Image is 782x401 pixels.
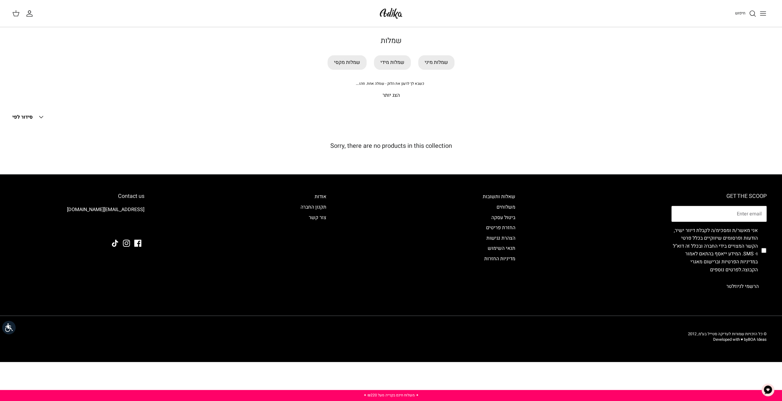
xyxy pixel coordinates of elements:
[488,245,515,252] a: תנאי השימוש
[477,193,521,294] div: Secondary navigation
[123,240,130,247] a: Instagram
[735,10,745,16] span: חיפוש
[12,142,770,150] h5: Sorry, there are no products in this collection
[486,224,515,231] a: החזרת פריטים
[176,37,606,45] h1: שמלות
[718,279,767,294] button: הרשמי לניוזלטר
[128,223,144,231] img: Adika IL
[176,92,606,100] p: הצג יותר
[486,234,515,242] a: הצהרת נגישות
[26,10,36,17] a: החשבון שלי
[112,240,119,247] a: Tiktok
[363,392,419,398] a: ✦ משלוח חינם בקנייה מעל ₪220 ✦
[315,193,326,200] a: אודות
[671,206,767,222] input: Email
[67,206,144,213] a: [EMAIL_ADDRESS][DOMAIN_NAME]
[483,193,515,200] a: שאלות ותשובות
[484,255,515,262] a: מדיניות החזרות
[735,10,756,17] a: חיפוש
[688,337,767,342] p: Developed with ♥ by
[309,214,326,221] a: צור קשר
[378,6,404,21] img: Adika IL
[688,331,767,337] span: © כל הזכויות שמורות לעדיקה סטייל בע״מ, 2012
[134,240,141,247] a: Facebook
[301,203,326,211] a: תקנון החברה
[356,81,424,86] span: כשבא לך לרענן את הלוק - שמלה אחת. וזהו.
[328,55,367,70] a: שמלות מקסי
[12,110,45,124] button: סידור לפי
[671,227,758,274] label: אני מאשר/ת ומסכימ/ה לקבלת דיוור ישיר, הודעות ופרסומים שיווקיים בכלל פרטי הקשר המצויים בידי החברה ...
[294,193,332,294] div: Secondary navigation
[671,193,767,200] h6: GET THE SCOOP
[756,7,770,20] button: Toggle menu
[497,203,515,211] a: משלוחים
[759,381,777,399] button: צ'אט
[374,55,411,70] a: שמלות מידי
[15,193,144,200] h6: Contact us
[418,55,454,70] a: שמלות מיני
[748,336,767,342] a: BOA Ideas
[710,266,741,273] a: לפרטים נוספים
[12,113,33,121] span: סידור לפי
[491,214,515,221] a: ביטול עסקה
